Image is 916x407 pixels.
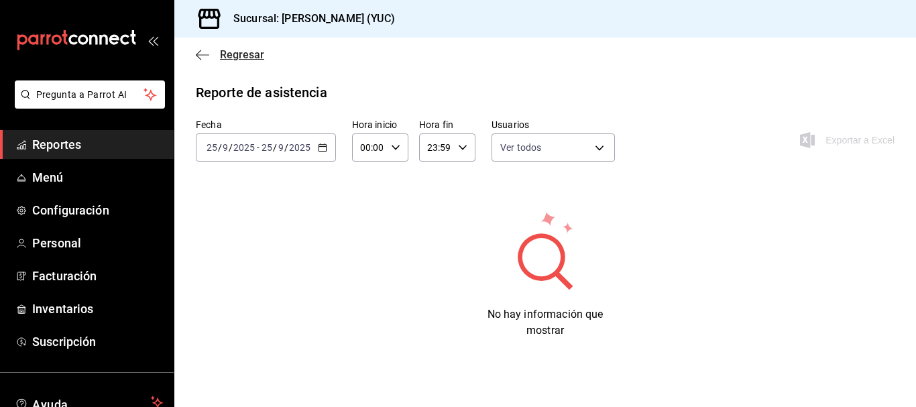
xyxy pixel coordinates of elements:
[196,82,327,103] div: Reporte de asistencia
[218,142,222,153] span: /
[32,135,163,154] span: Reportes
[32,201,163,219] span: Configuración
[220,48,264,61] span: Regresar
[488,308,604,337] span: No hay información que mostrar
[257,142,260,153] span: -
[196,48,264,61] button: Regresar
[273,142,277,153] span: /
[233,142,255,153] input: ----
[222,142,229,153] input: --
[196,120,336,129] label: Fecha
[32,168,163,186] span: Menú
[9,97,165,111] a: Pregunta a Parrot AI
[32,234,163,252] span: Personal
[206,142,218,153] input: --
[148,35,158,46] button: open_drawer_menu
[15,80,165,109] button: Pregunta a Parrot AI
[261,142,273,153] input: --
[419,120,475,129] label: Hora fin
[32,267,163,285] span: Facturación
[288,142,311,153] input: ----
[229,142,233,153] span: /
[500,141,541,154] span: Ver todos
[32,300,163,318] span: Inventarios
[223,11,395,27] h3: Sucursal: [PERSON_NAME] (YUC)
[492,120,615,129] label: Usuarios
[278,142,284,153] input: --
[352,120,408,129] label: Hora inicio
[36,88,144,102] span: Pregunta a Parrot AI
[284,142,288,153] span: /
[32,333,163,351] span: Suscripción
